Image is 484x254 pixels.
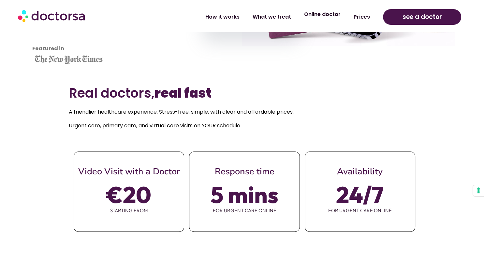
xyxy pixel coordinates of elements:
span: for urgent care online [305,204,415,217]
p: A friendlier healthcare experience. Stress-free, simple, with clear and affordable prices. [69,107,415,117]
span: starting from [74,204,184,217]
a: What we treat [246,9,298,24]
h2: Real doctors, [69,85,415,101]
b: real fast [154,84,212,102]
span: for urgent care online [189,204,299,217]
span: €20 [107,185,151,204]
span: 5 mins [211,185,278,204]
strong: Featured in [32,45,64,52]
p: Urgent care, primary care, and virtual care visits on YOUR schedule. [69,121,415,130]
span: Availability [337,166,383,178]
span: Response time [214,166,274,178]
nav: Menu [128,9,376,24]
a: Online doctor [298,7,347,22]
button: Your consent preferences for tracking technologies [473,185,484,196]
span: see a doctor [403,12,442,22]
span: Video Visit with a Doctor [78,166,180,178]
a: Prices [347,9,376,24]
span: 24/7 [336,185,384,204]
a: see a doctor [383,9,461,25]
a: How it works [199,9,246,24]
